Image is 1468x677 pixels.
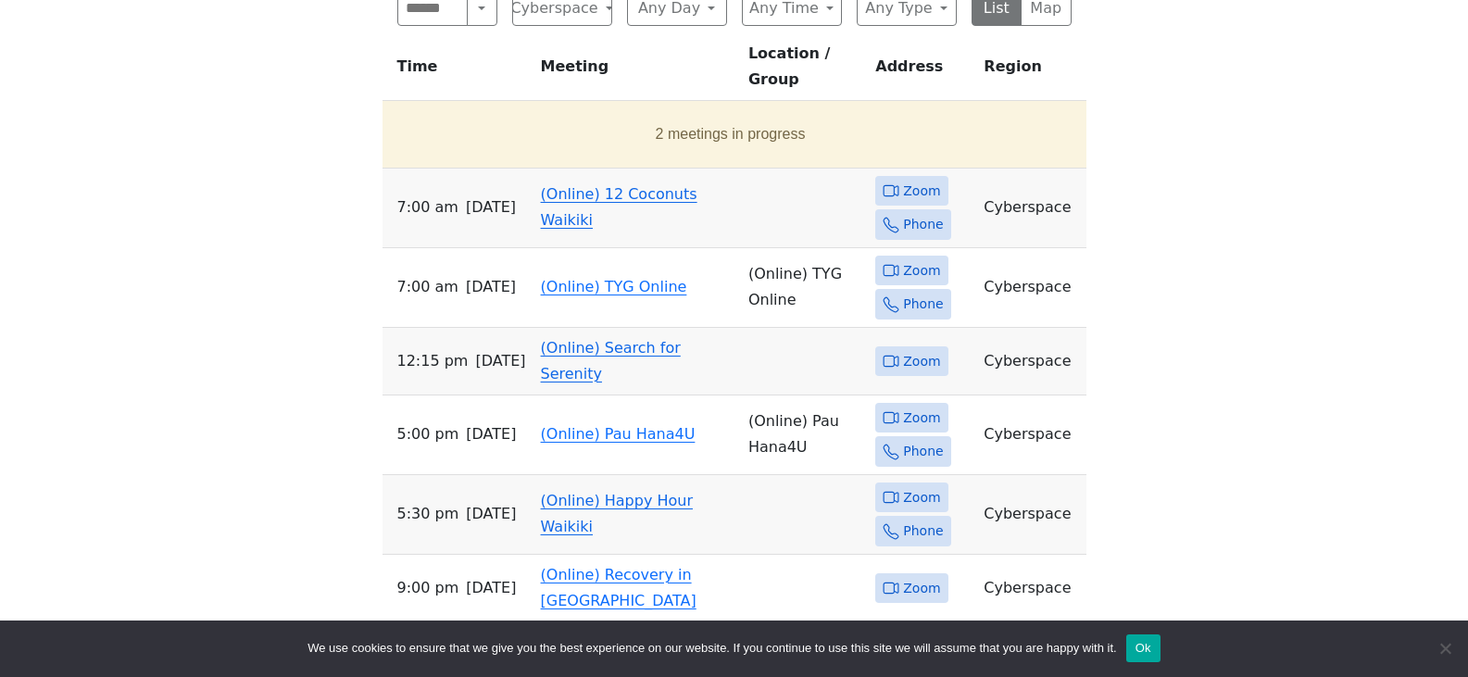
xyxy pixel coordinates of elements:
[976,248,1085,328] td: Cyberspace
[1436,639,1454,658] span: No
[903,350,940,373] span: Zoom
[397,348,469,374] span: 12:15 PM
[466,575,516,601] span: [DATE]
[541,425,696,443] a: (Online) Pau Hana4U
[541,185,697,229] a: (Online) 12 Coconuts Waikiki
[903,213,943,236] span: Phone
[903,520,943,543] span: Phone
[475,348,525,374] span: [DATE]
[903,407,940,430] span: Zoom
[1126,634,1161,662] button: Ok
[397,421,459,447] span: 5:00 PM
[976,555,1085,622] td: Cyberspace
[466,194,516,220] span: [DATE]
[903,180,940,203] span: Zoom
[741,248,868,328] td: (Online) TYG Online
[741,395,868,475] td: (Online) Pau Hana4U
[903,293,943,316] span: Phone
[390,108,1072,160] button: 2 meetings in progress
[307,639,1116,658] span: We use cookies to ensure that we give you the best experience on our website. If you continue to ...
[466,274,516,300] span: [DATE]
[741,41,868,101] th: Location / Group
[903,577,940,600] span: Zoom
[397,575,459,601] span: 9:00 PM
[466,501,516,527] span: [DATE]
[383,41,533,101] th: Time
[397,501,459,527] span: 5:30 PM
[533,41,741,101] th: Meeting
[976,169,1085,248] td: Cyberspace
[397,274,458,300] span: 7:00 AM
[903,486,940,509] span: Zoom
[976,475,1085,555] td: Cyberspace
[903,440,943,463] span: Phone
[541,492,693,535] a: (Online) Happy Hour Waikiki
[903,259,940,282] span: Zoom
[541,339,681,382] a: (Online) Search for Serenity
[976,328,1085,395] td: Cyberspace
[466,421,516,447] span: [DATE]
[541,278,687,295] a: (Online) TYG Online
[976,41,1085,101] th: Region
[868,41,976,101] th: Address
[397,194,458,220] span: 7:00 AM
[976,395,1085,475] td: Cyberspace
[541,566,696,609] a: (Online) Recovery in [GEOGRAPHIC_DATA]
